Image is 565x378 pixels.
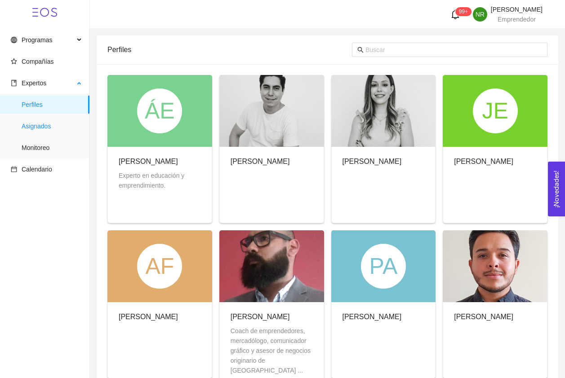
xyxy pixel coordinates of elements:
div: PA [361,244,406,289]
span: Compañías [22,58,54,65]
span: Emprendedor [498,16,536,23]
input: Buscar [365,45,542,55]
span: calendar [11,166,17,172]
div: [PERSON_NAME] [343,311,402,322]
span: NR [476,7,485,22]
span: global [11,37,17,43]
span: Calendario [22,166,52,173]
div: [PERSON_NAME] [454,156,513,167]
span: Perfiles [22,96,82,114]
div: [PERSON_NAME] [119,311,178,322]
div: [PERSON_NAME] [231,311,313,322]
span: Monitoreo [22,139,82,157]
span: search [357,47,364,53]
span: Programas [22,36,52,44]
div: Perfiles [107,37,352,62]
div: JE [473,88,518,133]
div: [PERSON_NAME] [119,156,201,167]
span: bell [450,9,460,19]
span: Asignados [22,117,82,135]
sup: 115 [455,7,472,16]
div: Coach de emprendedores, mercadólogo, comunicador gráfico y asesor de negocios originario de [GEOG... [231,326,313,375]
span: [PERSON_NAME] [491,6,543,13]
div: ÁE [137,88,182,133]
div: [PERSON_NAME] [454,311,513,322]
span: star [11,58,17,65]
div: [PERSON_NAME] [231,156,290,167]
button: Open Feedback Widget [548,162,565,216]
div: [PERSON_NAME] [343,156,402,167]
span: book [11,80,17,86]
div: Experto en educación y emprendimiento. [119,171,201,190]
span: Expertos [22,79,46,87]
div: AF [137,244,182,289]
